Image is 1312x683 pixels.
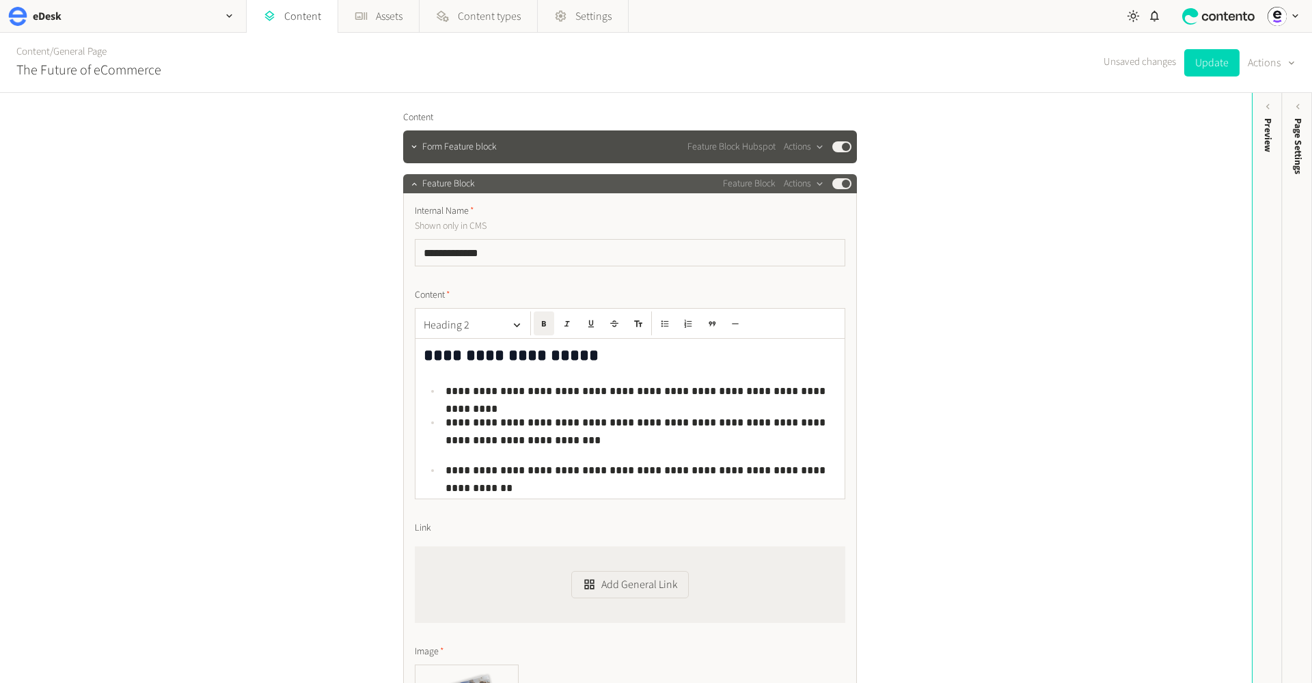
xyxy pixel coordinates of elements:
div: Preview [1261,118,1275,152]
a: Content [16,44,50,59]
button: Actions [1248,49,1296,76]
h2: The Future of eCommerce [16,60,161,81]
span: Content [415,288,450,303]
span: Page Settings [1291,118,1305,174]
span: Feature Block [723,177,776,191]
button: Actions [784,176,824,192]
span: Feature Block Hubspot [687,140,776,154]
span: Feature Block [422,177,475,191]
h2: eDesk [33,8,61,25]
span: Image [415,645,444,659]
span: Unsaved changes [1104,55,1176,70]
span: Internal Name [415,204,474,219]
button: Actions [784,139,824,155]
span: / [50,44,53,59]
button: Heading 2 [418,311,528,339]
img: eDesk [8,7,27,26]
img: Unni Nambiar [1268,7,1287,26]
button: Update [1184,49,1240,76]
p: Shown only in CMS [415,219,726,234]
span: Link [415,521,431,535]
span: Settings [575,8,612,25]
span: Content [403,111,433,125]
span: Content types [458,8,521,25]
span: Form Feature block [422,140,497,154]
button: Add General Link [571,571,689,598]
a: General Page [53,44,107,59]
